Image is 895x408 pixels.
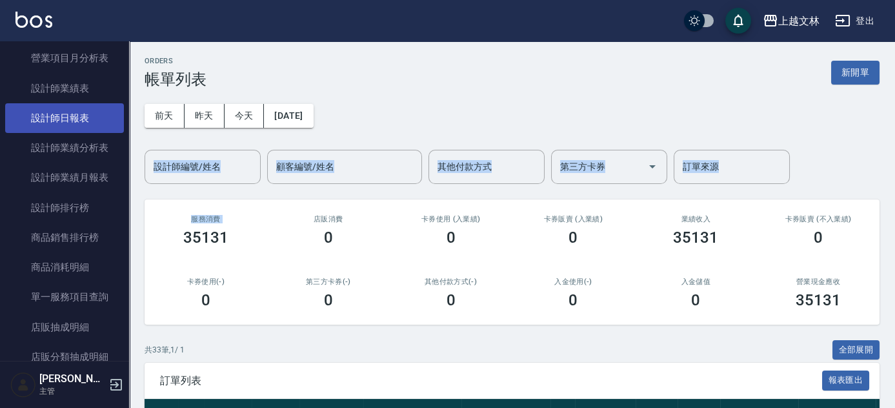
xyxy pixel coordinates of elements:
[324,229,333,247] h3: 0
[650,215,741,223] h2: 業績收入
[283,278,374,286] h2: 第三方卡券(-)
[264,104,313,128] button: [DATE]
[183,229,228,247] h3: 35131
[5,223,124,252] a: 商品銷售排行榜
[5,252,124,282] a: 商品消耗明細
[673,229,718,247] h3: 35131
[15,12,52,28] img: Logo
[796,291,841,309] h3: 35131
[160,374,822,387] span: 訂單列表
[778,13,820,29] div: 上越文林
[5,103,124,133] a: 設計師日報表
[447,229,456,247] h3: 0
[5,193,124,223] a: 設計師排行榜
[527,278,619,286] h2: 入金使用(-)
[5,74,124,103] a: 設計師業績表
[772,278,864,286] h2: 營業現金應收
[5,312,124,342] a: 店販抽成明細
[5,163,124,192] a: 設計師業績月報表
[568,291,578,309] h3: 0
[527,215,619,223] h2: 卡券販賣 (入業績)
[160,278,252,286] h2: 卡券使用(-)
[324,291,333,309] h3: 0
[822,371,870,391] button: 報表匯出
[831,61,880,85] button: 新開單
[822,374,870,386] a: 報表匯出
[650,278,741,286] h2: 入金儲值
[447,291,456,309] h3: 0
[225,104,265,128] button: 今天
[568,229,578,247] h3: 0
[832,340,880,360] button: 全部展開
[5,342,124,372] a: 店販分類抽成明細
[160,215,252,223] h3: 服務消費
[5,43,124,73] a: 營業項目月分析表
[642,156,663,177] button: Open
[814,229,823,247] h3: 0
[145,104,185,128] button: 前天
[39,372,105,385] h5: [PERSON_NAME]
[283,215,374,223] h2: 店販消費
[201,291,210,309] h3: 0
[758,8,825,34] button: 上越文林
[405,215,497,223] h2: 卡券使用 (入業績)
[145,344,185,356] p: 共 33 筆, 1 / 1
[725,8,751,34] button: save
[5,133,124,163] a: 設計師業績分析表
[39,385,105,397] p: 主管
[691,291,700,309] h3: 0
[5,282,124,312] a: 單一服務項目查詢
[145,57,206,65] h2: ORDERS
[145,70,206,88] h3: 帳單列表
[772,215,864,223] h2: 卡券販賣 (不入業績)
[405,278,497,286] h2: 其他付款方式(-)
[185,104,225,128] button: 昨天
[831,66,880,78] a: 新開單
[10,372,36,398] img: Person
[830,9,880,33] button: 登出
